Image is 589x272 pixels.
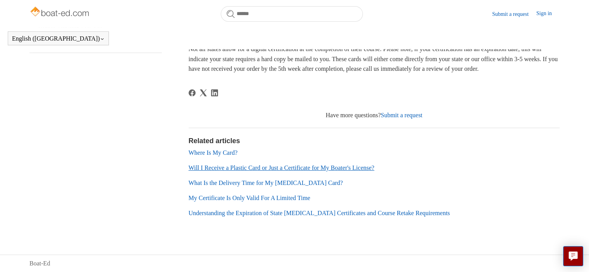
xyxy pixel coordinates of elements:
[200,89,207,96] svg: Share this page on X Corp
[189,195,310,201] a: My Certificate Is Only Valid For A Limited Time
[189,46,558,72] span: Not all states allow for a digital certification at the completion of their course. Please note, ...
[492,10,536,18] a: Submit a request
[189,89,196,96] svg: Share this page on Facebook
[381,112,422,118] a: Submit a request
[211,89,218,96] svg: Share this page on LinkedIn
[221,6,363,22] input: Search
[189,89,196,96] a: Facebook
[563,246,583,266] button: Live chat
[189,180,343,186] a: What Is the Delivery Time for My [MEDICAL_DATA] Card?
[536,9,560,19] a: Sign in
[189,210,450,216] a: Understanding the Expiration of State [MEDICAL_DATA] Certificates and Course Retake Requirements
[189,164,374,171] a: Will I Receive a Plastic Card or Just a Certificate for My Boater's License?
[211,89,218,96] a: LinkedIn
[12,35,105,42] button: English ([GEOGRAPHIC_DATA])
[29,5,91,20] img: Boat-Ed Help Center home page
[200,89,207,96] a: X Corp
[29,259,50,268] a: Boat-Ed
[189,136,560,146] h2: Related articles
[189,149,238,156] a: Where Is My Card?
[189,111,560,120] div: Have more questions?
